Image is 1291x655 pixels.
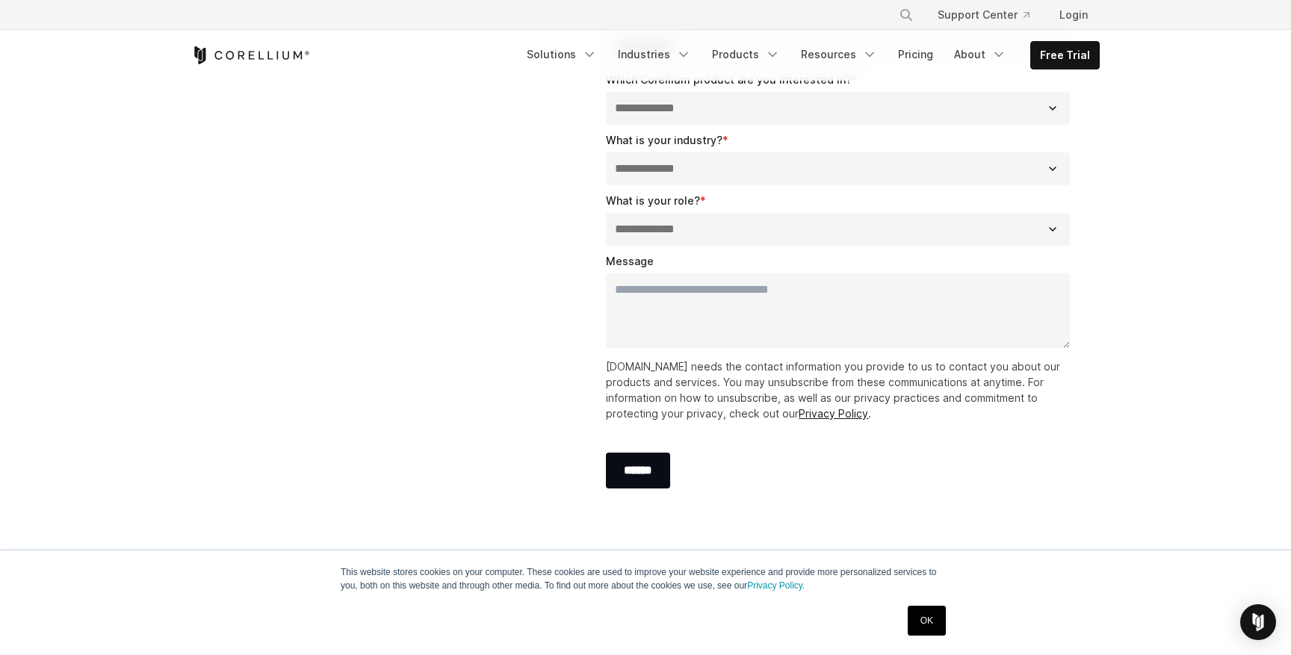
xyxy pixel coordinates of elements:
[747,580,805,591] a: Privacy Policy.
[908,606,946,636] a: OK
[926,1,1041,28] a: Support Center
[341,565,950,592] p: This website stores cookies on your computer. These cookies are used to improve your website expe...
[881,1,1100,28] div: Navigation Menu
[518,41,1100,69] div: Navigation Menu
[1031,42,1099,69] a: Free Trial
[606,358,1076,421] p: [DOMAIN_NAME] needs the contact information you provide to us to contact you about our products a...
[606,194,700,207] span: What is your role?
[792,41,886,68] a: Resources
[799,407,868,420] a: Privacy Policy
[609,41,700,68] a: Industries
[1240,604,1276,640] div: Open Intercom Messenger
[606,134,722,146] span: What is your industry?
[703,41,789,68] a: Products
[191,46,310,64] a: Corellium Home
[518,41,606,68] a: Solutions
[945,41,1015,68] a: About
[893,1,920,28] button: Search
[889,41,942,68] a: Pricing
[1047,1,1100,28] a: Login
[606,255,654,267] span: Message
